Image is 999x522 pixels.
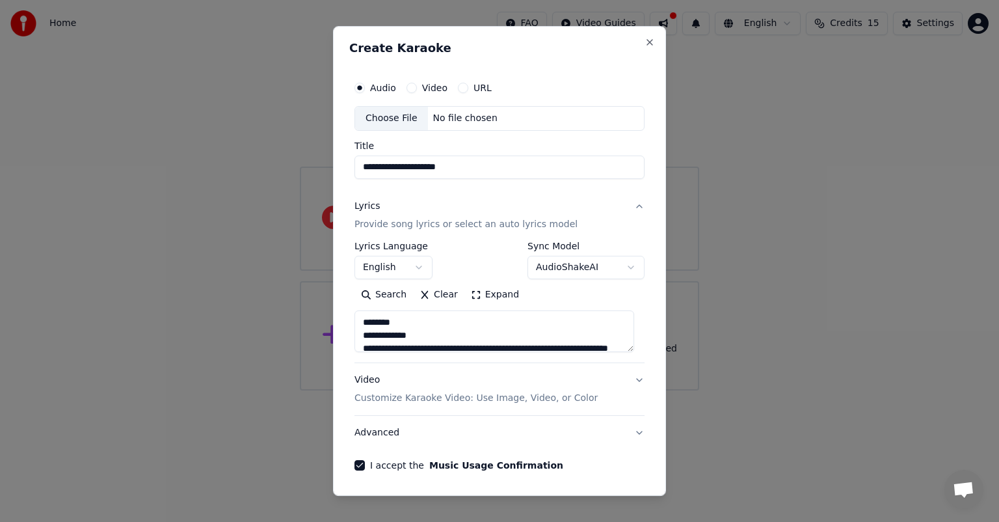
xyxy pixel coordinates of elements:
[354,416,645,450] button: Advanced
[354,189,645,241] button: LyricsProvide song lyrics or select an auto lyrics model
[354,284,413,305] button: Search
[354,363,645,415] button: VideoCustomize Karaoke Video: Use Image, Video, or Color
[370,461,563,470] label: I accept the
[354,392,598,405] p: Customize Karaoke Video: Use Image, Video, or Color
[355,107,428,130] div: Choose File
[354,241,433,251] label: Lyrics Language
[428,112,503,125] div: No file chosen
[464,284,526,305] button: Expand
[349,42,650,54] h2: Create Karaoke
[370,83,396,92] label: Audio
[354,200,380,213] div: Lyrics
[429,461,563,470] button: I accept the
[413,284,464,305] button: Clear
[354,141,645,150] label: Title
[354,241,645,363] div: LyricsProvide song lyrics or select an auto lyrics model
[473,83,492,92] label: URL
[354,374,598,405] div: Video
[422,83,447,92] label: Video
[354,218,578,231] p: Provide song lyrics or select an auto lyrics model
[527,241,645,251] label: Sync Model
